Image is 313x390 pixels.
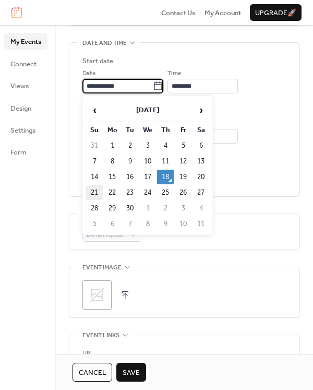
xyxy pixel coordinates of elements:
[157,201,174,216] td: 2
[104,99,191,122] th: [DATE]
[104,123,121,137] th: Mo
[192,123,209,137] th: Sa
[157,217,174,231] td: 9
[139,170,156,184] td: 17
[175,170,191,184] td: 19
[157,138,174,153] td: 4
[157,123,174,137] th: Th
[175,123,191,137] th: Fr
[255,8,296,18] span: Upgrade 🚀
[104,154,121,169] td: 8
[82,68,95,79] span: Date
[10,125,35,136] span: Settings
[86,154,103,169] td: 7
[161,8,196,18] span: Contact Us
[192,170,209,184] td: 20
[192,185,209,200] td: 27
[4,144,47,160] a: Form
[11,7,22,18] img: logo
[86,201,103,216] td: 28
[86,217,103,231] td: 5
[175,201,191,216] td: 3
[4,55,47,72] a: Connect
[73,363,112,382] button: Cancel
[4,122,47,138] a: Settings
[204,8,241,18] span: My Account
[139,185,156,200] td: 24
[175,154,191,169] td: 12
[10,37,41,47] span: My Events
[192,154,209,169] td: 13
[139,201,156,216] td: 1
[104,217,121,231] td: 6
[4,100,47,116] a: Design
[86,138,103,153] td: 31
[175,138,191,153] td: 5
[122,170,138,184] td: 16
[87,100,102,121] span: ‹
[86,123,103,137] th: Su
[139,123,156,137] th: We
[175,217,191,231] td: 10
[139,154,156,169] td: 10
[139,138,156,153] td: 3
[157,154,174,169] td: 11
[250,4,302,21] button: Upgrade🚀
[175,185,191,200] td: 26
[82,263,122,273] span: Event image
[192,138,209,153] td: 6
[192,217,209,231] td: 11
[122,154,138,169] td: 9
[122,138,138,153] td: 2
[4,77,47,94] a: Views
[4,33,47,50] a: My Events
[122,123,138,137] th: Tu
[82,56,113,66] div: Start date
[10,103,31,114] span: Design
[167,68,181,79] span: Time
[86,185,103,200] td: 21
[122,201,138,216] td: 30
[193,100,209,121] span: ›
[192,201,209,216] td: 4
[79,368,106,378] span: Cancel
[157,185,174,200] td: 25
[104,185,121,200] td: 22
[82,280,112,310] div: ;
[116,363,146,382] button: Save
[86,170,103,184] td: 14
[82,330,119,341] span: Event links
[122,185,138,200] td: 23
[123,368,140,378] span: Save
[161,7,196,18] a: Contact Us
[104,138,121,153] td: 1
[82,348,284,359] div: URL
[139,217,156,231] td: 8
[82,38,127,49] span: Date and time
[10,81,29,91] span: Views
[104,170,121,184] td: 15
[204,7,241,18] a: My Account
[10,59,37,69] span: Connect
[104,201,121,216] td: 29
[10,147,27,158] span: Form
[122,217,138,231] td: 7
[157,170,174,184] td: 18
